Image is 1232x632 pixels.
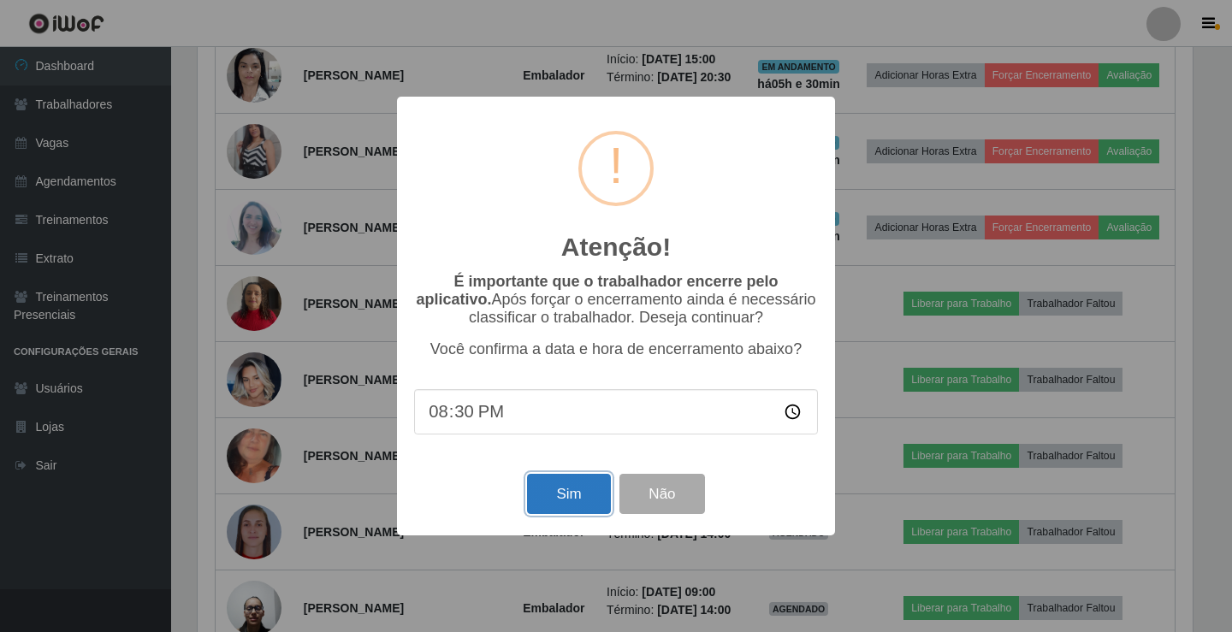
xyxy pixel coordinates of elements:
[527,474,610,514] button: Sim
[416,273,778,308] b: É importante que o trabalhador encerre pelo aplicativo.
[414,340,818,358] p: Você confirma a data e hora de encerramento abaixo?
[619,474,704,514] button: Não
[561,232,671,263] h2: Atenção!
[414,273,818,327] p: Após forçar o encerramento ainda é necessário classificar o trabalhador. Deseja continuar?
